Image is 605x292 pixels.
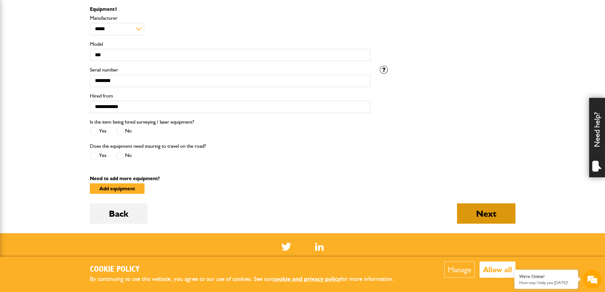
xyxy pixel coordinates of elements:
[8,78,116,92] input: Enter your email address
[281,243,291,251] img: Twitter
[90,127,106,135] label: Yes
[8,96,116,110] input: Enter your phone number
[90,67,370,72] label: Serial number
[519,280,573,285] p: How may I help you today?
[86,196,115,204] em: Start Chat
[104,3,119,18] div: Minimize live chat window
[315,243,324,251] img: Linked In
[315,243,324,251] a: LinkedIn
[90,152,106,160] label: Yes
[519,274,573,279] div: We're Online!
[90,42,370,47] label: Model
[116,127,132,135] label: No
[90,7,370,12] p: Equipment
[90,119,194,125] label: Is the item being hired surveying / laser equipment?
[457,203,515,224] button: Next
[480,261,515,278] button: Allow all
[115,6,118,12] span: 1
[90,93,370,98] label: Hired from
[90,16,370,21] label: Manufacturer
[90,274,404,284] p: By continuing to use this website, you agree to our use of cookies. See our for more information.
[11,35,27,44] img: d_20077148190_company_1631870298795_20077148190
[90,183,145,194] button: Add equipment
[8,59,116,73] input: Enter your last name
[90,144,206,149] label: Does the equipment need insuring to travel on the road?
[90,265,404,275] h2: Cookie Policy
[90,203,147,224] button: Back
[444,261,475,278] button: Manage
[116,152,132,160] label: No
[589,98,605,177] div: Need help?
[33,36,107,44] div: Chat with us now
[272,275,341,282] a: cookie and privacy policy
[8,115,116,190] textarea: Type your message and hit 'Enter'
[90,176,515,181] p: Need to add more equipment?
